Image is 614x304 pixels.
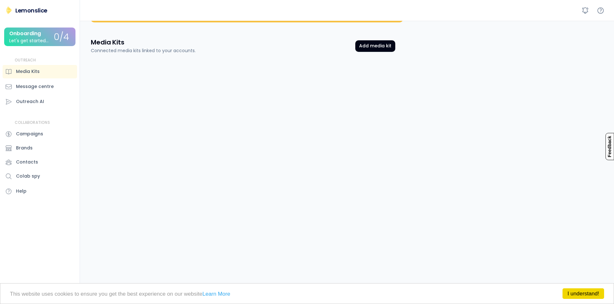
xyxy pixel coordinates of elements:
div: Message centre [16,83,54,90]
div: Onboarding [9,31,41,36]
div: 0/4 [54,32,69,42]
div: Media Kits [16,68,40,75]
div: OUTREACH [15,58,36,63]
div: Let's get started... [9,38,49,43]
img: Lemonslice [5,6,13,14]
div: Connected media kits linked to your accounts. [91,47,196,54]
div: Contacts [16,159,38,165]
div: Campaigns [16,131,43,137]
div: Outreach AI [16,98,44,105]
div: Colab spy [16,173,40,180]
h3: Media Kits [91,38,124,47]
div: COLLABORATIONS [15,120,50,125]
p: This website uses cookies to ensure you get the best experience on our website [10,291,604,297]
a: I understand! [563,288,604,299]
div: Help [16,188,27,195]
a: Learn More [202,291,230,297]
button: Add media kit [355,40,395,52]
div: Brands [16,145,33,151]
div: Lemonslice [15,6,47,14]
